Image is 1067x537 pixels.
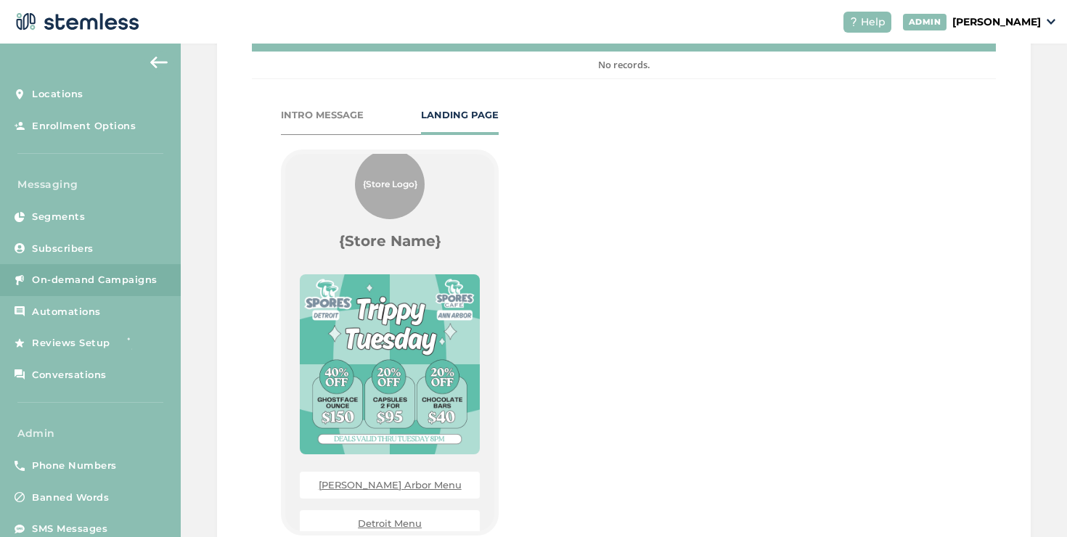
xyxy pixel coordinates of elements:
[903,14,947,30] div: ADMIN
[363,178,417,191] span: {Store Logo}
[32,368,107,382] span: Conversations
[994,467,1067,537] iframe: Chat Widget
[339,231,441,251] label: {Store Name}
[32,119,136,134] span: Enrollment Options
[421,108,499,123] div: LANDING PAGE
[32,87,83,102] span: Locations
[32,305,101,319] span: Automations
[32,273,158,287] span: On-demand Campaigns
[32,242,94,256] span: Subscribers
[281,108,364,123] div: INTRO MESSAGE
[32,336,110,351] span: Reviews Setup
[598,58,650,71] span: No records.
[300,274,480,454] img: eqajbsk0Is7pyCuK2ZJsbuP8qC6aDCVzm8ndu590.jpg
[150,57,168,68] img: icon-arrow-back-accent-c549486e.svg
[849,17,858,26] img: icon-help-white-03924b79.svg
[32,522,107,536] span: SMS Messages
[12,7,139,36] img: logo-dark-0685b13c.svg
[1047,19,1055,25] img: icon_down-arrow-small-66adaf34.svg
[952,15,1041,30] p: [PERSON_NAME]
[358,517,422,529] a: Detroit Menu
[32,210,85,224] span: Segments
[121,329,150,358] img: glitter-stars-b7820f95.gif
[32,459,117,473] span: Phone Numbers
[319,479,462,491] a: [PERSON_NAME] Arbor Menu
[861,15,886,30] span: Help
[32,491,109,505] span: Banned Words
